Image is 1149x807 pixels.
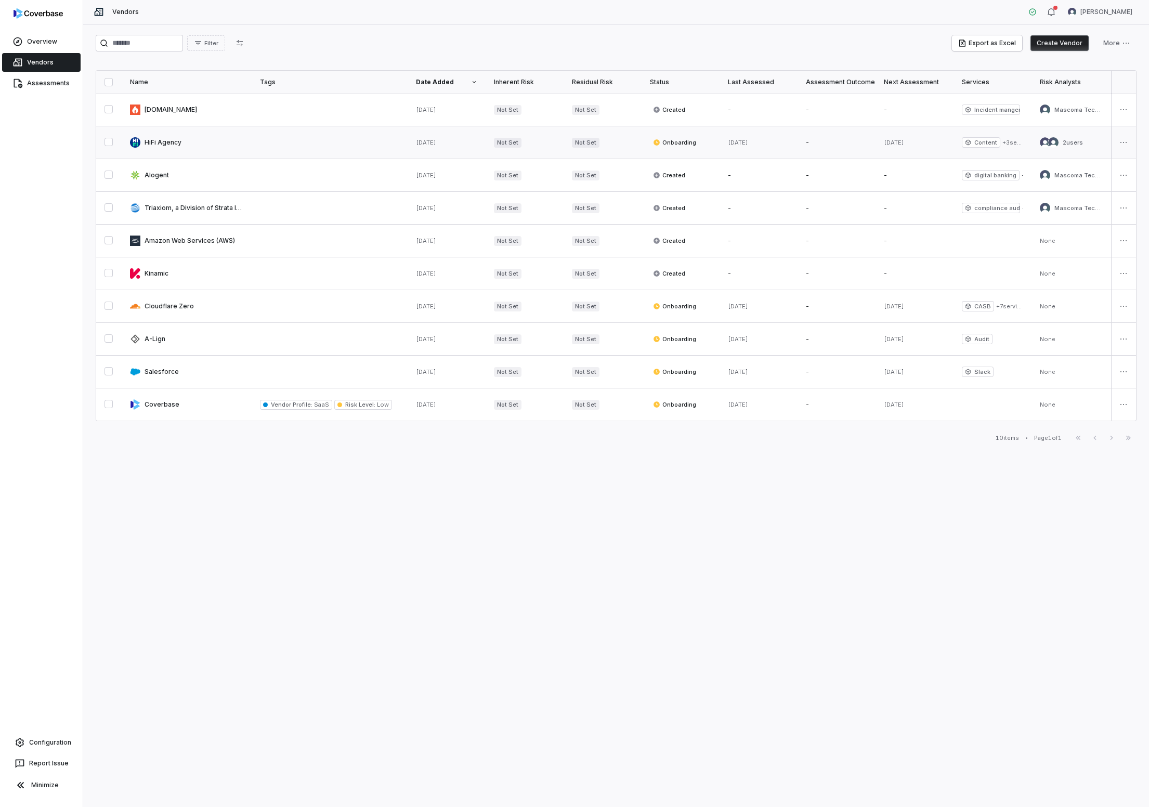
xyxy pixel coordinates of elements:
[494,78,555,86] div: Inherent Risk
[876,257,954,290] td: -
[572,302,599,311] span: Not Set
[130,78,243,86] div: Name
[312,401,329,408] span: SaaS
[728,139,748,146] span: [DATE]
[728,401,748,408] span: [DATE]
[375,401,389,408] span: Low
[1034,434,1062,442] div: Page 1 of 1
[653,138,696,147] span: Onboarding
[728,78,789,86] div: Last Assessed
[996,303,1023,310] span: + 7 services
[876,225,954,257] td: -
[806,78,867,86] div: Assessment Outcome
[1054,172,1101,179] span: Mascoma Tech Admin
[572,138,599,148] span: Not Set
[187,35,225,51] button: Filter
[572,269,599,279] span: Not Set
[798,388,876,421] td: -
[653,335,696,343] span: Onboarding
[720,257,798,290] td: -
[1048,137,1059,148] img: Mascoma Tech Admin avatar
[2,32,81,51] a: Overview
[572,105,599,115] span: Not Set
[416,78,477,86] div: Date Added
[1068,8,1076,16] img: Neil Kelly avatar
[494,334,521,344] span: Not Set
[572,78,633,86] div: Residual Risk
[416,106,436,113] span: [DATE]
[1030,35,1089,51] button: Create Vendor
[884,303,904,310] span: [DATE]
[572,400,599,410] span: Not Set
[798,356,876,388] td: -
[876,94,954,126] td: -
[572,203,599,213] span: Not Set
[884,335,904,343] span: [DATE]
[416,368,436,375] span: [DATE]
[1040,78,1101,86] div: Risk Analysts
[962,203,1020,213] span: compliance auditing
[884,401,904,408] span: [DATE]
[962,367,994,377] span: Slack
[1080,8,1132,16] span: [PERSON_NAME]
[728,335,748,343] span: [DATE]
[962,170,1020,180] span: digital banking
[876,192,954,225] td: -
[2,74,81,93] a: Assessments
[416,270,436,277] span: [DATE]
[884,139,904,146] span: [DATE]
[798,126,876,159] td: -
[1097,35,1137,51] button: More
[720,225,798,257] td: -
[416,139,436,146] span: [DATE]
[798,290,876,323] td: -
[653,171,685,179] span: Created
[416,303,436,310] span: [DATE]
[798,323,876,356] td: -
[494,269,521,279] span: Not Set
[572,334,599,344] span: Not Set
[1054,106,1101,114] span: Mascoma Tech Admin
[962,301,994,311] span: CASB
[14,8,63,19] img: logo-D7KZi-bG.svg
[962,105,1020,115] span: Incident mangement platform
[798,192,876,225] td: -
[494,171,521,180] span: Not Set
[1040,105,1050,115] img: Mascoma Tech Admin avatar
[271,401,312,408] span: Vendor Profile :
[653,106,685,114] span: Created
[728,303,748,310] span: [DATE]
[952,35,1022,51] button: Export as Excel
[416,401,436,408] span: [DATE]
[260,78,399,86] div: Tags
[1002,139,1023,147] span: + 3 services
[653,204,685,212] span: Created
[884,368,904,375] span: [DATE]
[798,225,876,257] td: -
[1022,204,1023,212] span: + 2 services
[112,8,139,16] span: Vendors
[1040,203,1050,213] img: Mascoma Tech Admin avatar
[1040,170,1050,180] img: Mascoma Tech Admin avatar
[653,269,685,278] span: Created
[876,159,954,192] td: -
[1062,4,1139,20] button: Neil Kelly avatar[PERSON_NAME]
[204,40,218,47] span: Filter
[494,302,521,311] span: Not Set
[494,203,521,213] span: Not Set
[962,137,1000,148] span: Content
[494,236,521,246] span: Not Set
[572,367,599,377] span: Not Set
[572,171,599,180] span: Not Set
[494,367,521,377] span: Not Set
[494,105,521,115] span: Not Set
[962,334,993,344] span: Audit
[494,138,521,148] span: Not Set
[494,400,521,410] span: Not Set
[728,368,748,375] span: [DATE]
[1022,172,1023,179] span: + 1 services
[416,335,436,343] span: [DATE]
[1054,204,1101,212] span: Mascoma Tech Admin
[996,434,1019,442] div: 10 items
[650,78,711,86] div: Status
